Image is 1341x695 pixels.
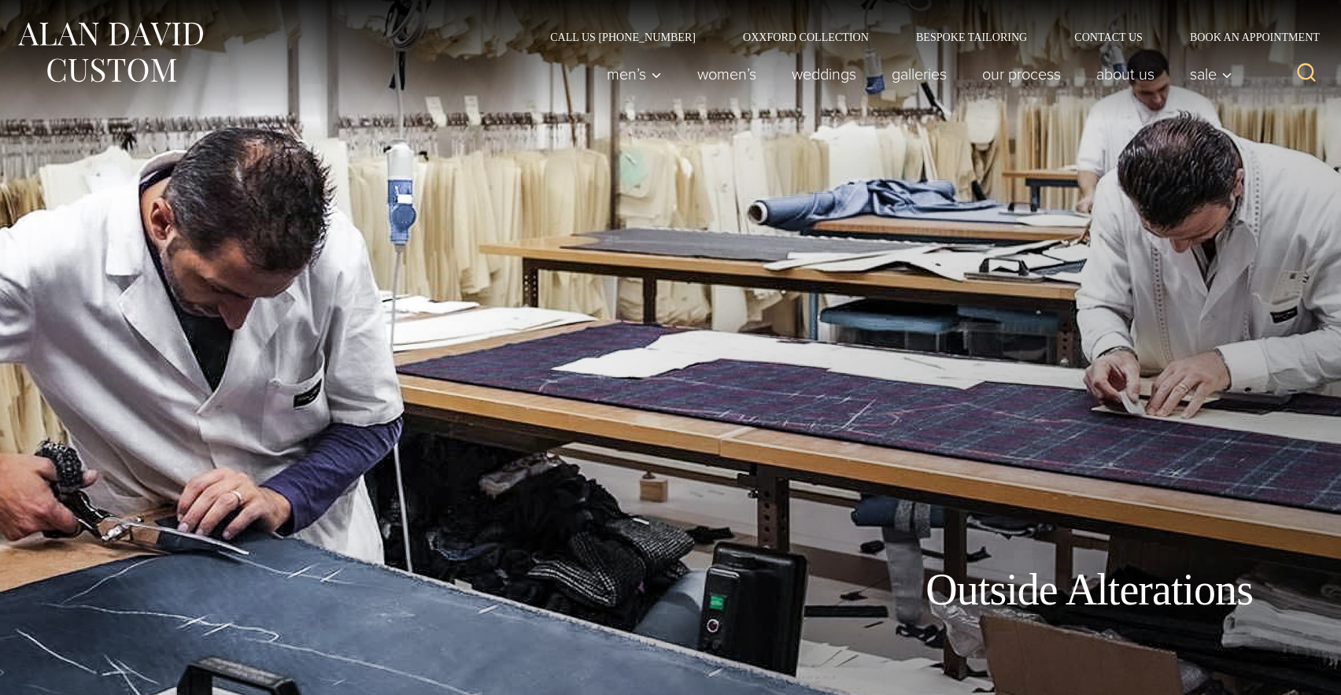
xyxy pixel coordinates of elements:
[719,31,892,43] a: Oxxford Collection
[526,31,1325,43] nav: Secondary Navigation
[892,31,1051,43] a: Bespoke Tailoring
[1166,31,1325,43] a: Book an Appointment
[589,58,1241,90] nav: Primary Navigation
[1079,58,1173,90] a: About Us
[16,17,205,87] img: Alan David Custom
[680,58,774,90] a: Women’s
[1051,31,1166,43] a: Contact Us
[1287,55,1325,93] button: View Search Form
[925,564,1253,616] h1: Outside Alterations
[526,31,719,43] a: Call Us [PHONE_NUMBER]
[607,66,662,82] span: Men’s
[965,58,1079,90] a: Our Process
[1190,66,1232,82] span: Sale
[874,58,965,90] a: Galleries
[774,58,874,90] a: weddings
